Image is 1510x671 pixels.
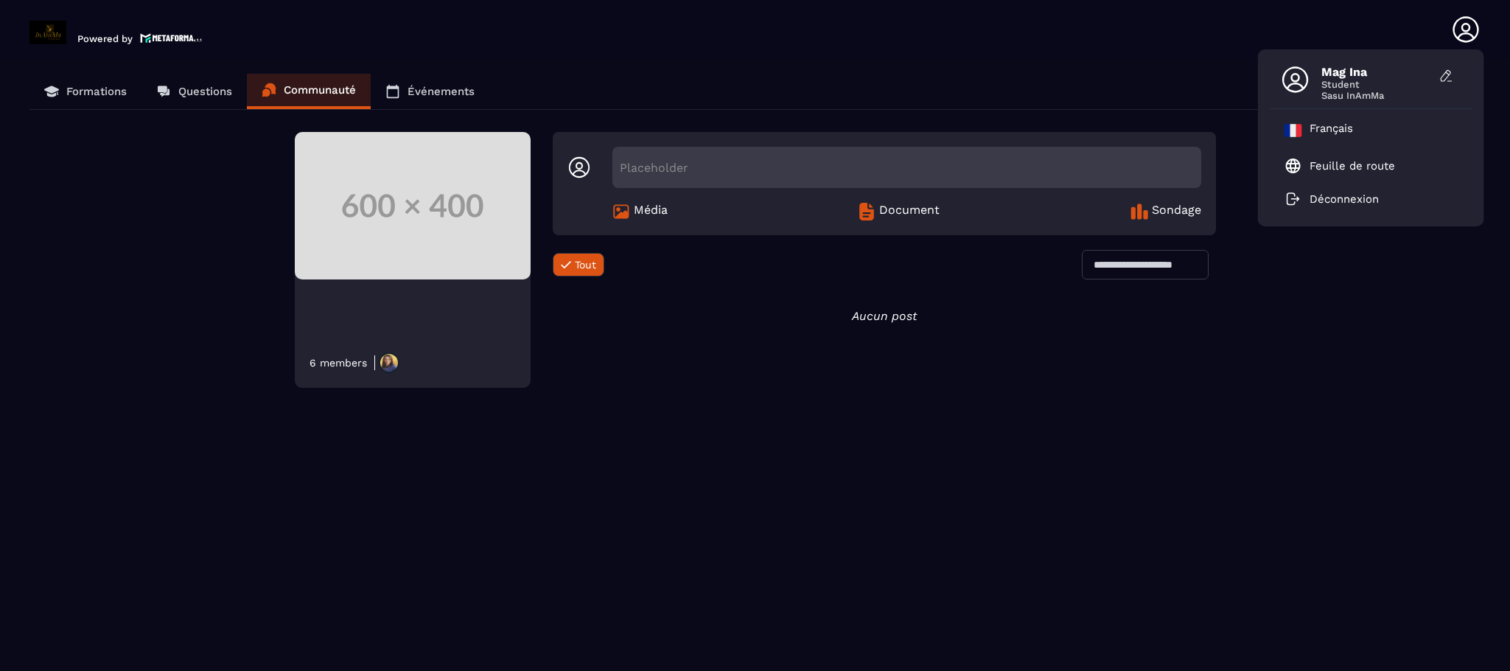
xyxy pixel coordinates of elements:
[284,83,356,97] p: Communauté
[379,352,399,373] img: https://production-metaforma-bucket.s3.fr-par.scw.cloud/production-metaforma-bucket/users/July202...
[1321,65,1432,79] span: Mag Ina
[1284,157,1395,175] a: Feuille de route
[77,33,133,44] p: Powered by
[1310,122,1353,139] p: Français
[66,85,127,98] p: Formations
[140,32,202,44] img: logo
[1152,203,1201,220] span: Sondage
[141,74,247,109] a: Questions
[29,74,141,109] a: Formations
[178,85,232,98] p: Questions
[29,21,66,44] img: logo-branding
[575,259,596,271] span: Tout
[1310,159,1395,173] p: Feuille de route
[371,74,489,109] a: Événements
[1310,192,1379,206] p: Déconnexion
[408,85,475,98] p: Événements
[1321,90,1432,101] span: Sasu InAmMa
[295,132,531,279] img: Community background
[1321,79,1432,90] span: Student
[247,74,371,109] a: Communauté
[634,203,668,220] span: Média
[852,309,917,323] i: Aucun post
[879,203,940,220] span: Document
[310,357,367,369] div: 6 members
[612,147,1201,188] div: Placeholder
